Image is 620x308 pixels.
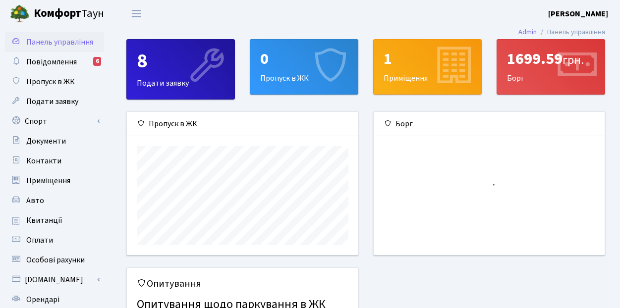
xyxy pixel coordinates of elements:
div: 0 [260,50,348,68]
span: Приміщення [26,175,70,186]
a: Оплати [5,230,104,250]
div: Подати заявку [127,40,234,99]
a: Приміщення [5,171,104,191]
div: Приміщення [374,40,481,94]
a: 8Подати заявку [126,39,235,100]
span: Повідомлення [26,56,77,67]
span: Оплати [26,235,53,246]
span: Контакти [26,155,61,166]
span: Пропуск в ЖК [26,76,75,87]
li: Панель управління [537,27,605,38]
div: Борг [497,40,605,94]
a: Пропуск в ЖК [5,72,104,92]
button: Переключити навігацію [124,5,149,22]
div: Пропуск в ЖК [127,112,358,136]
span: Орендарі [26,294,59,305]
nav: breadcrumb [504,22,620,43]
a: Подати заявку [5,92,104,111]
a: Документи [5,131,104,151]
a: Панель управління [5,32,104,52]
a: Авто [5,191,104,210]
a: Спорт [5,111,104,131]
b: [PERSON_NAME] [548,8,608,19]
span: Панель управління [26,37,93,48]
span: Документи [26,136,66,147]
a: Контакти [5,151,104,171]
a: 0Пропуск в ЖК [250,39,358,95]
b: Комфорт [34,5,81,21]
img: logo.png [10,4,30,24]
a: [DOMAIN_NAME] [5,270,104,290]
div: 1699.59 [507,50,595,68]
span: Квитанції [26,215,62,226]
span: Особові рахунки [26,255,85,265]
a: Повідомлення6 [5,52,104,72]
div: Пропуск в ЖК [250,40,358,94]
h5: Опитування [137,278,348,290]
a: Admin [518,27,537,37]
div: 6 [93,57,101,66]
div: 8 [137,50,225,73]
div: 1 [384,50,471,68]
a: Особові рахунки [5,250,104,270]
span: Подати заявку [26,96,78,107]
a: [PERSON_NAME] [548,8,608,20]
span: Авто [26,195,44,206]
div: Борг [374,112,605,136]
a: 1Приміщення [373,39,482,95]
a: Квитанції [5,210,104,230]
span: Таун [34,5,104,22]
